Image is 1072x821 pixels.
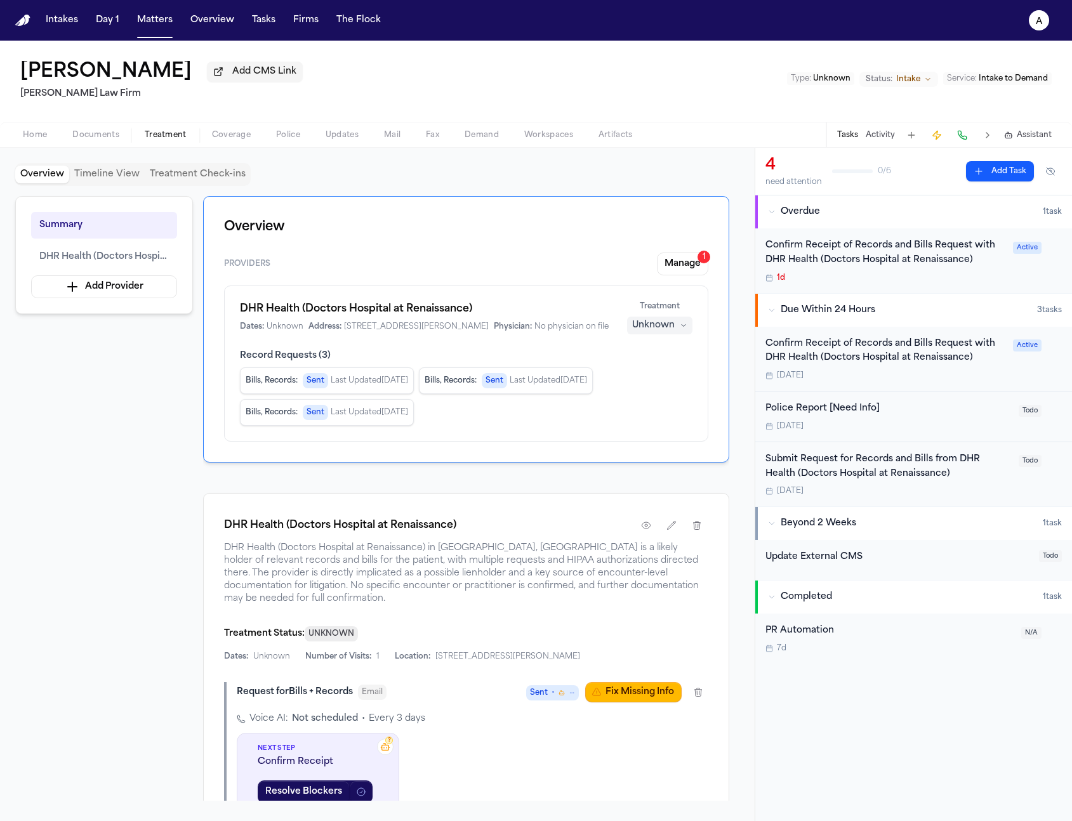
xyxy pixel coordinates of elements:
[755,540,1072,580] div: Open task: Update External CMS
[331,9,386,32] a: The Flock
[787,72,854,85] button: Edit Type: Unknown
[765,624,1014,638] div: PR Automation
[632,319,675,332] div: Unknown
[1037,305,1062,315] span: 3 task s
[258,744,378,753] span: Next Step
[240,301,612,317] h1: DHR Health (Doctors Hospital at Renaissance)
[777,643,786,654] span: 7d
[1017,130,1052,140] span: Assistant
[303,373,328,388] span: Sent
[1019,455,1042,467] span: Todo
[903,126,920,144] button: Add Task
[1013,339,1042,351] span: Active
[212,130,251,140] span: Coverage
[267,322,303,332] span: Unknown
[1036,17,1043,26] text: a
[755,614,1072,664] div: Open task: PR Automation
[755,228,1072,293] div: Open task: Confirm Receipt of Records and Bills Request with DHR Health (Doctors Hospital at Rena...
[813,75,850,82] span: Unknown
[358,685,387,700] span: Email
[91,9,124,32] button: Day 1
[224,259,270,269] span: Providers
[765,177,822,187] div: need attention
[640,301,680,312] span: Treatment
[1039,161,1062,181] button: Hide completed tasks (⌘⇧H)
[781,206,820,218] span: Overdue
[376,652,380,662] span: 1
[232,65,296,78] span: Add CMS Link
[585,682,682,702] button: Fix Missing Info
[465,130,499,140] span: Demand
[308,322,341,332] span: Address:
[344,322,489,332] span: [STREET_ADDRESS][PERSON_NAME]
[435,652,580,662] span: [STREET_ADDRESS][PERSON_NAME]
[224,629,305,638] span: Treatment Status:
[494,322,532,332] span: Physician:
[31,275,177,298] button: Add Provider
[253,652,290,662] span: Unknown
[237,686,353,699] div: Request for Bills + Records
[1004,130,1052,140] button: Assistant
[777,371,804,381] span: [DATE]
[145,166,251,183] button: Treatment Check-ins
[791,75,811,82] span: Type :
[698,251,710,263] div: 1
[755,507,1072,540] button: Beyond 2 Weeks1task
[132,9,178,32] button: Matters
[966,161,1034,181] button: Add Task
[1019,405,1042,417] span: Todo
[41,9,83,32] button: Intakes
[15,15,30,27] a: Home
[23,130,47,140] span: Home
[953,126,971,144] button: Make a Call
[1043,592,1062,602] span: 1 task
[426,130,439,140] span: Fax
[31,244,177,270] button: DHR Health (Doctors Hospital at Renaissance)
[627,317,692,334] button: Unknown
[781,591,832,603] span: Completed
[388,737,391,744] span: ?
[765,452,1011,482] div: Submit Request for Records and Bills from DHR Health (Doctors Hospital at Renaissance)
[866,130,895,140] button: Activity
[777,421,804,431] span: [DATE]
[224,518,456,533] h1: DHR Health (Doctors Hospital at Renaissance)
[837,130,858,140] button: Tasks
[755,581,1072,614] button: Completed1task
[777,273,785,283] span: 1d
[1021,627,1042,639] span: N/A
[326,130,359,140] span: Updates
[224,652,248,662] span: Dates:
[765,239,1005,268] div: Confirm Receipt of Records and Bills Request with DHR Health (Doctors Hospital at Renaissance)
[534,322,609,332] span: No physician on file
[979,75,1048,82] span: Intake to Demand
[384,130,400,140] span: Mail
[510,376,587,386] span: Last Updated [DATE]
[1043,207,1062,217] span: 1 task
[781,304,875,317] span: Due Within 24 Hours
[878,166,891,176] span: 0 / 6
[599,130,633,140] span: Artifacts
[765,337,1005,366] div: Confirm Receipt of Records and Bills Request with DHR Health (Doctors Hospital at Renaissance)
[482,373,507,388] span: Sent
[247,9,281,32] a: Tasks
[552,686,555,699] span: •
[207,62,303,82] button: Add CMS Link
[524,130,573,140] span: Workspaces
[395,652,430,662] span: Location:
[947,75,977,82] span: Service :
[331,407,408,417] span: Last Updated [DATE]
[755,442,1072,507] div: Open task: Submit Request for Records and Bills from DHR Health (Doctors Hospital at Renaissance)
[305,626,358,641] span: UNKNOWN
[1039,550,1062,562] span: Todo
[362,713,365,725] span: •
[288,9,324,32] button: Firms
[145,130,187,140] span: Treatment
[246,376,298,386] span: Bills, Records :
[657,253,708,275] button: Manage1
[185,9,239,32] button: Overview
[224,217,708,237] h1: Overview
